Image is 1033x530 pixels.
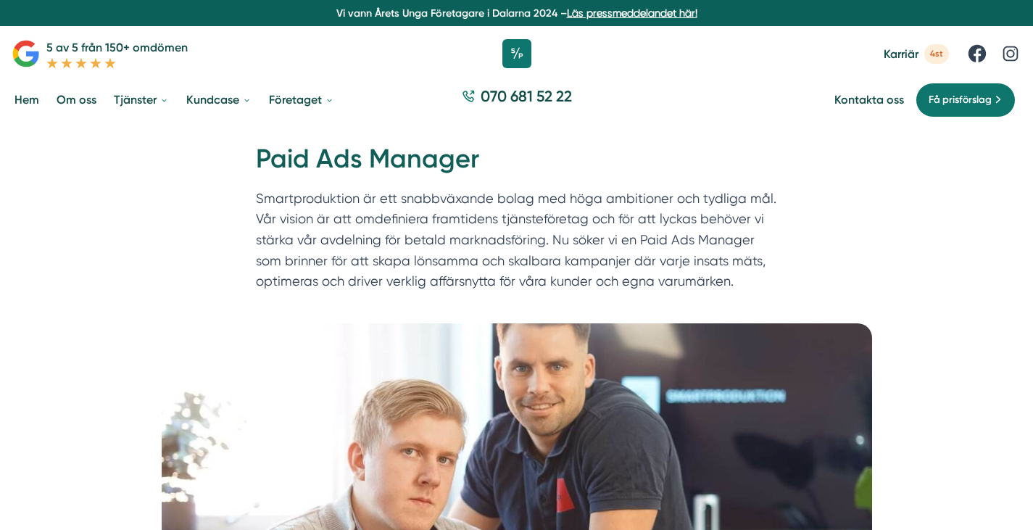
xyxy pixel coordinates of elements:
[266,81,337,118] a: Företaget
[834,93,904,107] a: Kontakta oss
[111,81,172,118] a: Tjänster
[256,189,778,299] p: Smartproduktion är ett snabbväxande bolag med höga ambitioner och tydliga mål. Vår vision är att ...
[924,44,949,64] span: 4st
[567,7,697,19] a: Läs pressmeddelandet här!
[929,92,992,108] span: Få prisförslag
[916,83,1016,117] a: Få prisförslag
[884,44,949,64] a: Karriär 4st
[256,141,778,189] h1: Paid Ads Manager
[6,6,1027,20] p: Vi vann Årets Unga Företagare i Dalarna 2024 –
[12,81,42,118] a: Hem
[46,38,188,57] p: 5 av 5 från 150+ omdömen
[54,81,99,118] a: Om oss
[481,86,572,107] span: 070 681 52 22
[456,86,578,114] a: 070 681 52 22
[183,81,254,118] a: Kundcase
[884,47,918,61] span: Karriär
